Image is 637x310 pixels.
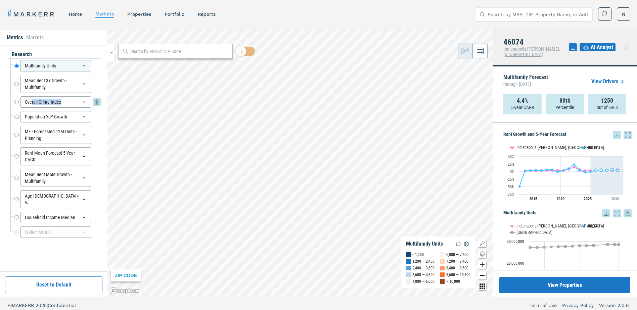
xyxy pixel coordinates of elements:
p: out of 6468 [597,104,618,111]
path: Saturday, 14 Dec, 19:00, 44,735,659. USA. [578,244,581,247]
img: Reload Legend [454,240,462,248]
path: Thursday, 28 Jun, 20:00, 6.36. 46074. [551,168,554,171]
path: Monday, 14 Jul, 20:00, 46,231,852. USA. [618,243,620,246]
div: 3,600 — 4,800 [412,271,435,278]
div: (Select Metric) [20,226,91,238]
tspan: 2025 [584,197,592,201]
div: ZIP CODE [111,269,141,281]
path: Tuesday, 28 Jun, 20:00, 23.48. 46074. [573,163,576,166]
path: Sunday, 28 Jun, 20:00, 3.81. 46074. [562,169,565,172]
path: Thursday, 28 Jun, 20:00, 6.6. 46074. [611,168,614,171]
g: 46074, line 4 of 4 with 5 data points. [595,168,619,172]
p: Multifamily Forecast [503,74,548,89]
div: Overall Crime Index [20,96,91,108]
text: Indianapolis-[PERSON_NAME], [GEOGRAPHIC_DATA] [516,223,604,228]
text: 25,000,000 [507,261,524,266]
path: Tuesday, 14 Dec, 19:00, 45,214,949. USA. [592,244,595,247]
path: Friday, 14 Dec, 19:00, 44,354,092. USA. [571,245,574,247]
path: Sunday, 28 Jun, 20:00, 4.13. 46074. [595,169,597,171]
div: Age [DEMOGRAPHIC_DATA]+ % [20,190,91,208]
text: -25% [507,177,514,182]
text: 0% [510,169,514,174]
tspan: 2015 [529,197,537,201]
a: home [69,11,82,17]
button: AI Analyst [580,43,616,51]
tspan: 2020 [556,197,564,201]
tspan: 2030 [611,197,619,201]
div: > 10,800 [446,278,460,285]
button: Show Indianapolis-Carmel-Anderson, IN [510,145,573,150]
div: Population YoY Growth [20,111,91,122]
strong: 80th [559,97,571,104]
h4: 46074 [503,38,569,46]
path: Wednesday, 28 Jun, 20:00, 5.99. 46074. [546,168,548,171]
div: Multifamily Units [20,60,91,71]
button: Other options map button [478,282,486,290]
text: 25% [508,162,514,167]
path: Saturday, 28 Jun, 20:00, 2.08. 46074. [529,169,532,172]
li: Metrics [7,34,23,42]
g: USA, line 3 of 3 with 13 data points. [529,243,620,249]
span: © [8,303,12,308]
canvas: Map [107,30,493,297]
button: Reset to Default [5,276,102,293]
a: Mapbox logo [109,287,139,295]
span: 2025 | [36,303,48,308]
div: 2,400 — 3,600 [412,265,435,271]
path: Monday, 14 Dec, 19:00, 43,400,629. USA. [550,246,553,248]
div: 4,800 — 6,000 [412,278,435,285]
a: properties [127,11,151,17]
span: AI Analyst [591,43,613,51]
p: Percentile [555,104,574,111]
li: Markets [26,34,44,42]
button: Change style map button [478,250,486,258]
button: Show 46074 [580,145,598,150]
div: Rent Mean Forecast 5 Year CAGR [20,147,91,165]
button: View Properties [499,277,630,293]
button: Show/Hide Legend Map Button [478,239,486,247]
text: -75% [507,192,514,197]
path: Monday, 28 Jun, 20:00, 9.38. 46074. [567,167,570,170]
div: MF - Forecasted 12M Units - Planning [20,126,91,144]
input: Search by MSA or ZIP Code [130,48,229,55]
text: [GEOGRAPHIC_DATA] [516,230,552,235]
a: View Drivers [591,77,626,86]
span: N [622,11,625,17]
path: Friday, 28 Jun, 20:00, 3.19. 46074. [617,169,619,172]
div: 9,600 — 10,800 [446,271,470,278]
div: Rent Growth and 5-Year Forecast. Highcharts interactive chart. [503,139,632,206]
span: through [DATE] [503,80,548,89]
div: 6,000 — 7,200 [446,251,468,258]
path: Wednesday, 14 Dec, 19:00, 43,610,423. USA. [557,245,560,248]
div: Mean Rent MoM Growth - Multifamily [20,169,91,187]
input: Search by MSA, ZIP, Property Name, or Address [488,8,588,21]
strong: 1250 [601,97,613,104]
path: Wednesday, 28 Jun, 20:00, 4.03. 46074. [578,169,581,171]
svg: Interactive chart [503,217,627,301]
a: reports [198,11,216,17]
path: Saturday, 14 Dec, 19:00, 46,231,852. USA. [613,243,616,246]
button: Zoom in map button [478,261,486,269]
path: Saturday, 14 Dec, 19:00, 42,911,868. USA. [536,246,539,249]
path: Friday, 28 Jun, 20:00, 2.93. 46074. [524,169,527,172]
path: Thursday, 14 Dec, 19:00, 46,231,852. USA. [606,243,609,246]
path: Monday, 14 Dec, 19:00, 44,771,613. USA. [585,244,588,247]
text: 46074 [587,223,597,228]
div: 7,200 — 8,400 [446,258,468,265]
text: 50,000,000 [507,239,524,244]
path: Monday, 28 Jun, 20:00, 4.6. 46074. [600,169,603,171]
path: Friday, 14 Dec, 19:00, 42,802,559. USA. [529,246,532,249]
span: MARKERR [12,303,36,308]
h5: Rent Growth and 5-Year Forecast [503,131,632,139]
div: Mean Rent 3Y Growth - Multifamily [20,75,91,93]
span: Indianapolis-[PERSON_NAME], [GEOGRAPHIC_DATA] [503,46,560,57]
a: markets [95,11,114,16]
path: Wednesday, 28 Jun, 20:00, 3.53. 46074. [606,169,608,172]
path: Thursday, 28 Jun, 20:00, -49.19. 46074. [518,185,521,188]
a: Term of Use [530,302,557,309]
path: Friday, 28 Jun, 20:00, -3.09. 46074. [584,171,587,174]
div: 8,400 — 9,600 [446,265,468,271]
button: Zoom out map button [478,271,486,279]
a: Privacy Policy [562,302,594,309]
button: N [617,7,630,21]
